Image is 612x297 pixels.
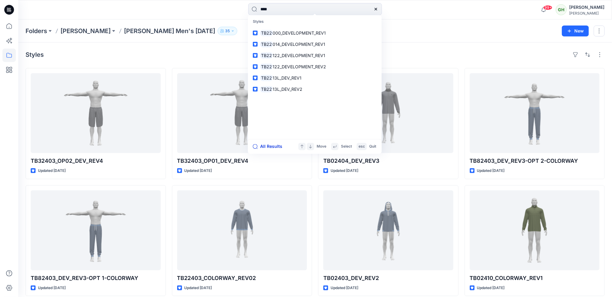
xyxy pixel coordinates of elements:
p: TB32403_OP02_DEV_REV4 [31,157,161,165]
p: Updated [DATE] [38,285,66,291]
span: 99+ [543,5,552,10]
p: Updated [DATE] [477,168,505,174]
h4: Styles [26,51,44,58]
p: Updated [DATE] [184,285,212,291]
p: Select [341,143,352,150]
mark: TB22 [260,74,273,81]
a: TB32403_OP02_DEV_REV4 [31,73,161,153]
a: Folders [26,27,47,35]
mark: TB22 [260,86,273,93]
a: TB82403_DEV_REV3-OPT 2-COLORWAY [470,73,600,153]
p: Quit [369,143,376,150]
a: [PERSON_NAME] [60,27,111,35]
a: TB82403_DEV_REV3-OPT 1-COLORWAY [31,190,161,270]
p: Updated [DATE] [331,168,358,174]
span: 13L_DEV_REV2 [273,87,303,92]
a: TB22122_DEVELOPMENT_REV1 [249,50,380,61]
span: 122_DEVELOPMENT_REV1 [273,53,325,58]
a: TB22122_DEVELOPMENT_REV2 [249,61,380,72]
mark: TB22 [260,52,273,59]
mark: TB22 [260,29,273,36]
a: TB02404_DEV_REV3 [323,73,453,153]
a: TB02403_DEV_REV2 [323,190,453,270]
a: TB2213L_DEV_REV2 [249,84,380,95]
div: [PERSON_NAME] [569,11,604,15]
a: TB32403_OP01_DEV_REV4 [177,73,307,153]
mark: TB22 [260,41,273,48]
p: Updated [DATE] [38,168,66,174]
mark: TB22 [260,63,273,70]
p: Styles [249,16,380,28]
div: GH [556,4,567,15]
div: [PERSON_NAME] [569,4,604,11]
p: TB02403_DEV_REV2 [323,274,453,282]
span: 014_DEVELOPMENT_REV1 [273,42,325,47]
button: 35 [218,27,237,35]
a: TB2213L_DEV_REV1 [249,72,380,84]
p: Updated [DATE] [477,285,505,291]
p: TB32403_OP01_DEV_REV4 [177,157,307,165]
span: 13L_DEV_REV1 [273,75,302,80]
span: 122_DEVELOPMENT_REV2 [273,64,326,69]
a: TB22014_DEVELOPMENT_REV1 [249,39,380,50]
p: Move [317,143,326,150]
p: 35 [225,28,230,34]
a: TB22000_DEVELOPMENT_REV1 [249,27,380,39]
p: TB02404_DEV_REV3 [323,157,453,165]
p: esc [359,143,365,150]
p: [PERSON_NAME] Men's [DATE] [124,27,215,35]
p: TB82403_DEV_REV3-OPT 1-COLORWAY [31,274,161,282]
button: New [562,26,589,36]
span: 000_DEVELOPMENT_REV1 [273,30,326,36]
p: Updated [DATE] [331,285,358,291]
p: Updated [DATE] [184,168,212,174]
p: TB82403_DEV_REV3-OPT 2-COLORWAY [470,157,600,165]
p: TB02410_COLORWAY_REV1 [470,274,600,282]
a: TB02410_COLORWAY_REV1 [470,190,600,270]
a: TB22403_COLORWAY_REV02 [177,190,307,270]
p: TB22403_COLORWAY_REV02 [177,274,307,282]
button: All Results [253,143,286,150]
